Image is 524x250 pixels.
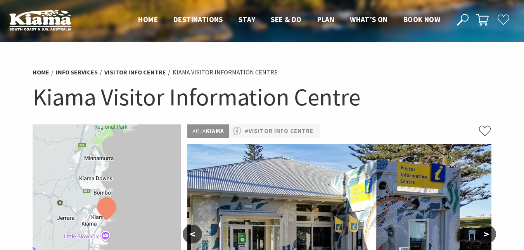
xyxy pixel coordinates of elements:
span: Area [192,127,206,134]
button: < [183,225,202,243]
button: > [477,225,496,243]
nav: Main Menu [130,14,448,26]
span: Stay [239,15,256,24]
span: What’s On [350,15,388,24]
span: Book now [403,15,440,24]
a: #Visitor Info Centre [245,126,313,136]
h1: Kiama Visitor Information Centre [33,81,492,113]
span: Plan [317,15,335,24]
li: Kiama Visitor Information Centre [173,67,278,78]
span: See & Do [271,15,301,24]
span: Destinations [173,15,223,24]
a: Visitor Info Centre [104,68,166,76]
p: Kiama [187,124,229,138]
span: Home [138,15,158,24]
img: Kiama Logo [9,9,71,31]
a: Info Services [56,68,98,76]
a: Home [33,68,49,76]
